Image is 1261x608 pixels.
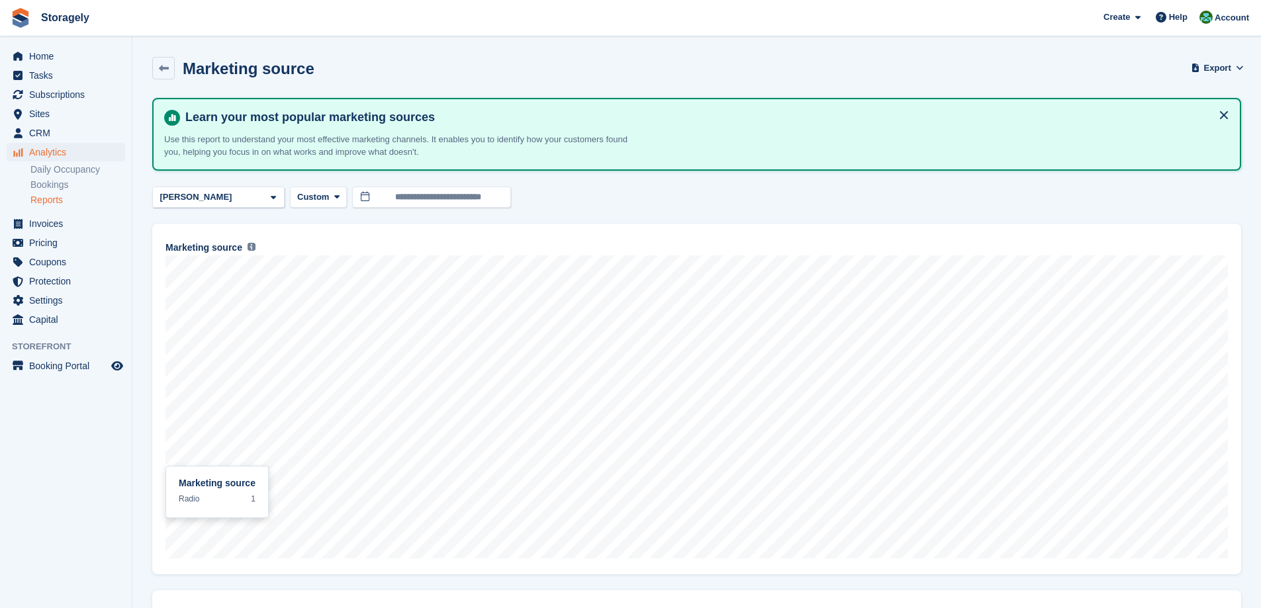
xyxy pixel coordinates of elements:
span: Analytics [29,143,109,161]
h4: Learn your most popular marketing sources [180,110,1229,125]
a: Bookings [30,179,125,191]
a: Storagely [36,7,95,28]
span: CRM [29,124,109,142]
span: Subscriptions [29,85,109,104]
a: menu [7,310,125,329]
a: menu [7,291,125,310]
span: Protection [29,272,109,290]
span: Marketing source [165,241,242,255]
a: menu [7,234,125,252]
a: menu [7,105,125,123]
span: Booking Portal [29,357,109,375]
a: menu [7,357,125,375]
a: menu [7,214,125,233]
span: Settings [29,291,109,310]
img: Notifications [1199,11,1213,24]
span: Custom [297,191,329,204]
a: Reports [30,194,125,206]
span: Tasks [29,66,109,85]
button: Custom [290,187,347,208]
a: Preview store [109,358,125,374]
span: Help [1169,11,1188,24]
a: Daily Occupancy [30,163,125,176]
span: Sites [29,105,109,123]
a: menu [7,66,125,85]
h2: Marketing source [183,60,314,77]
a: menu [7,124,125,142]
a: menu [7,253,125,271]
img: stora-icon-8386f47178a22dfd0bd8f6a31ec36ba5ce8667c1dd55bd0f319d3a0aa187defe.svg [11,8,30,28]
span: Home [29,47,109,65]
span: Account [1215,11,1249,24]
span: Create [1103,11,1130,24]
a: menu [7,272,125,290]
p: Use this report to understand your most effective marketing channels. It enables you to identify ... [164,133,628,159]
span: Capital [29,310,109,329]
span: Pricing [29,234,109,252]
span: Coupons [29,253,109,271]
button: Export [1193,57,1241,79]
span: Storefront [12,340,132,353]
a: menu [7,47,125,65]
span: Invoices [29,214,109,233]
span: Export [1204,62,1231,75]
a: menu [7,85,125,104]
div: [PERSON_NAME] [158,191,237,204]
img: icon-info-grey-7440780725fd019a000dd9b08b2336e03edf1995a4989e88bcd33f0948082b44.svg [248,243,256,251]
a: menu [7,143,125,161]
